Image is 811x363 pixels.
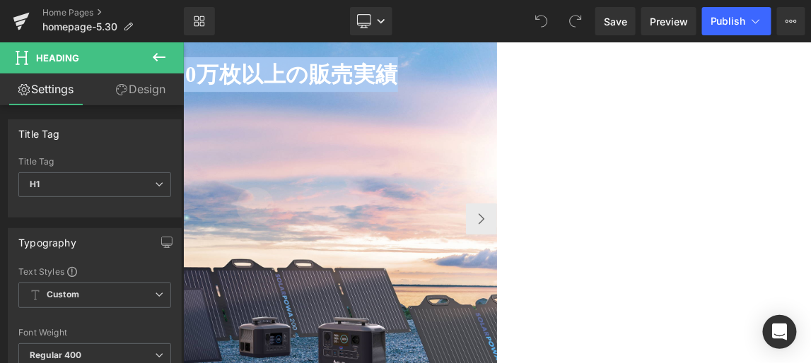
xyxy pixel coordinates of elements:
button: More [777,7,805,35]
a: Preview [641,7,696,35]
a: New Library [184,7,215,35]
div: Typography [18,229,76,249]
span: Preview [650,14,688,29]
b: Regular 400 [30,350,82,360]
span: homepage-5.30 [42,21,117,32]
button: Publish [702,7,771,35]
span: Heading [36,52,79,64]
button: Undo [527,7,556,35]
b: Custom [47,289,79,301]
button: Redo [561,7,590,35]
div: Open Intercom Messenger [763,315,797,349]
span: Publish [711,16,746,27]
a: Home Pages [42,7,184,18]
div: Font Weight [18,328,171,338]
div: Title Tag [18,157,171,167]
div: Title Tag [18,120,60,140]
div: Text Styles [18,266,171,277]
b: H1 [30,179,40,189]
a: Design [95,73,187,105]
span: Save [604,14,627,29]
